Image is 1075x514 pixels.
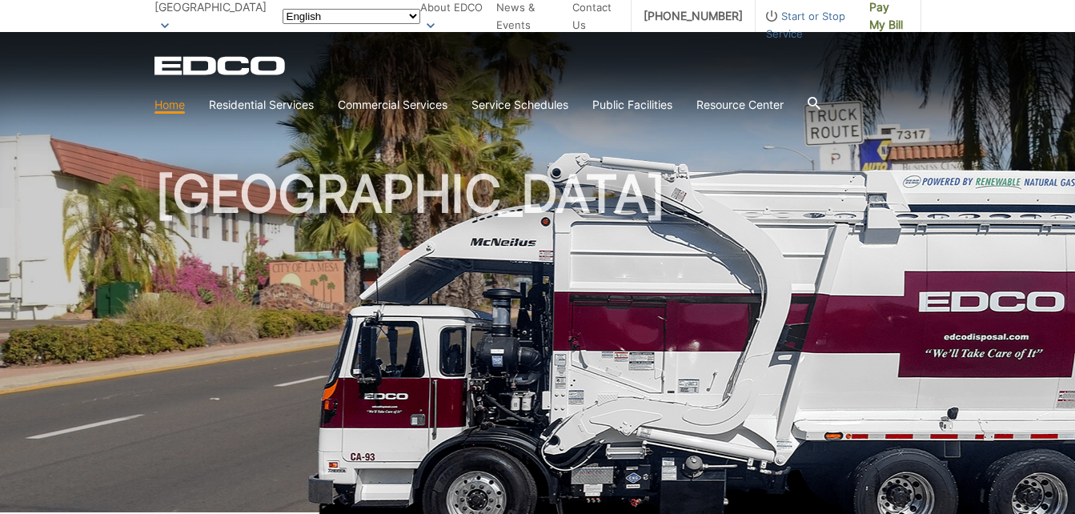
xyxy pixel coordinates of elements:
a: Resource Center [696,96,784,114]
a: Residential Services [209,96,314,114]
a: Service Schedules [471,96,568,114]
a: Commercial Services [338,96,447,114]
select: Select a language [283,9,420,24]
a: Home [154,96,185,114]
a: EDCD logo. Return to the homepage. [154,56,287,75]
a: Public Facilities [592,96,672,114]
